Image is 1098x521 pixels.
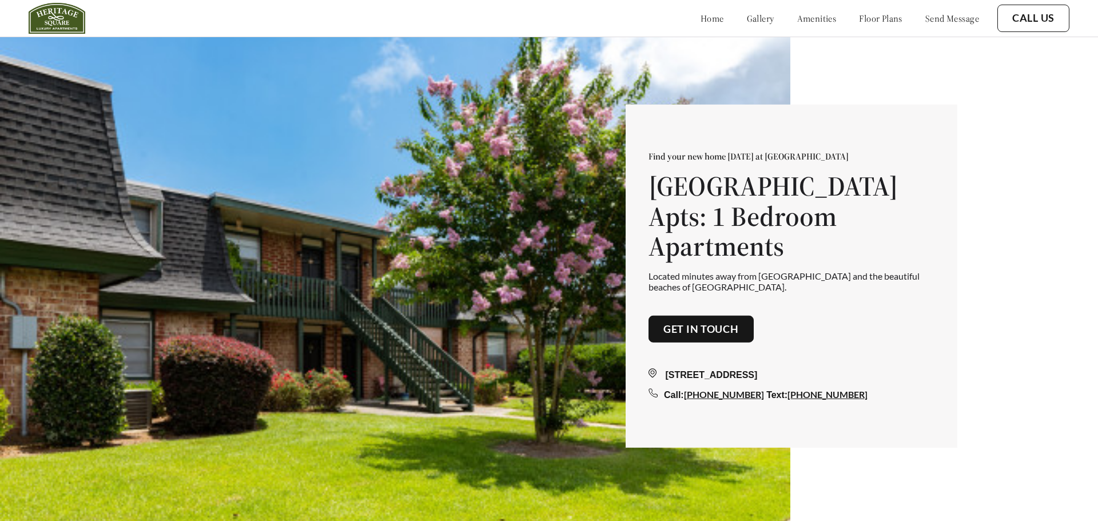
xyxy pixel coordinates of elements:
span: Call: [664,390,684,400]
a: gallery [747,13,774,24]
h1: [GEOGRAPHIC_DATA] Apts: 1 Bedroom Apartments [649,171,934,261]
a: [PHONE_NUMBER] [787,389,868,400]
button: Get in touch [649,315,754,343]
a: send message [925,13,979,24]
a: [PHONE_NUMBER] [684,389,764,400]
a: Get in touch [663,323,739,335]
img: heritage_square_logo.jpg [29,3,85,34]
div: [STREET_ADDRESS] [649,368,934,382]
a: floor plans [859,13,902,24]
p: Find your new home [DATE] at [GEOGRAPHIC_DATA] [649,150,934,162]
a: amenities [797,13,837,24]
a: Call Us [1012,12,1055,25]
button: Call Us [997,5,1069,32]
span: Text: [766,390,787,400]
p: Located minutes away from [GEOGRAPHIC_DATA] and the beautiful beaches of [GEOGRAPHIC_DATA]. [649,271,934,292]
a: home [701,13,724,24]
